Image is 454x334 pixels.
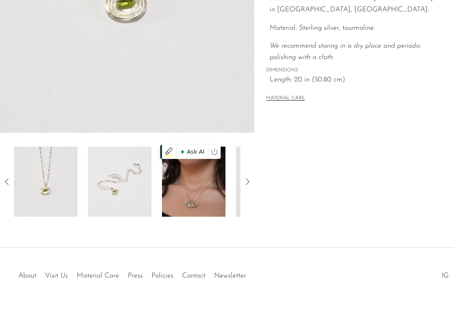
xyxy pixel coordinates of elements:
[151,272,173,279] a: Policies
[270,23,440,34] p: Material: Sterling silver, tourmaline.
[77,272,119,279] a: Material Care
[270,42,421,61] em: We recommend storing in a dry place and periodic polishing with a cloth.
[266,95,305,102] button: MATERIAL CARE
[442,272,449,279] a: IG
[236,147,299,217] img: Green Tourmaline Wavelet Necklace
[14,265,250,282] ul: Quick links
[88,147,151,217] img: Green Tourmaline Wavelet Necklace
[45,272,68,279] a: Visit Us
[128,272,143,279] a: Press
[162,147,225,217] img: Green Tourmaline Wavelet Necklace
[14,147,77,217] img: Green Tourmaline Wavelet Necklace
[266,67,440,74] span: DIMENSIONS
[178,146,206,158] span: Ask AI
[270,74,440,86] span: Length: 20 in (50.80 cm)
[18,272,36,279] a: About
